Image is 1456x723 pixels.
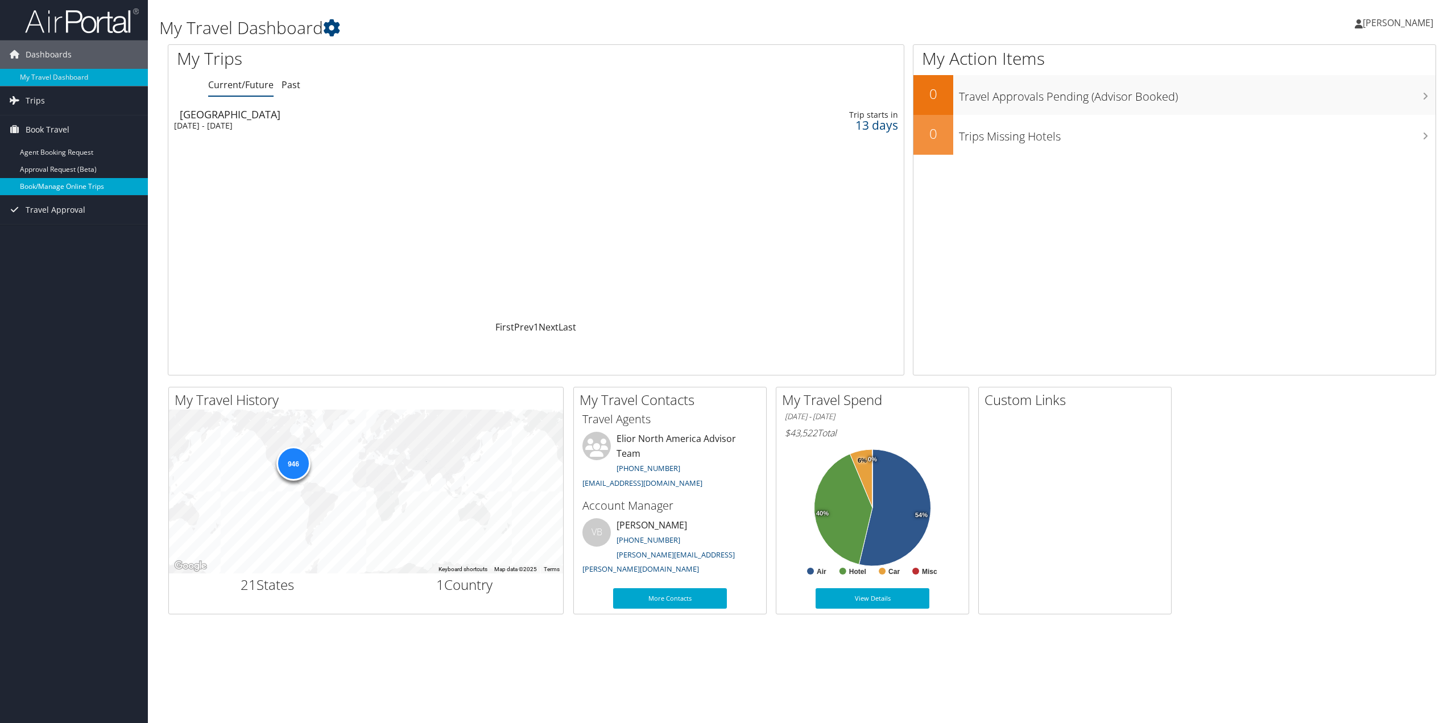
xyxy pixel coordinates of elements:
[817,568,826,576] text: Air
[1355,6,1445,40] a: [PERSON_NAME]
[514,321,533,333] a: Prev
[495,321,514,333] a: First
[816,510,829,517] tspan: 40%
[849,568,866,576] text: Hotel
[959,123,1436,144] h3: Trips Missing Hotels
[582,478,702,488] a: [EMAIL_ADDRESS][DOMAIN_NAME]
[577,518,763,579] li: [PERSON_NAME]
[25,7,139,34] img: airportal-logo.png
[539,321,559,333] a: Next
[180,109,633,119] div: [GEOGRAPHIC_DATA]
[494,566,537,572] span: Map data ©2025
[816,588,929,609] a: View Details
[559,321,576,333] a: Last
[733,120,897,130] div: 13 days
[172,559,209,573] a: Open this area in Google Maps (opens a new window)
[785,411,960,422] h6: [DATE] - [DATE]
[913,124,953,143] h2: 0
[913,84,953,104] h2: 0
[208,79,274,91] a: Current/Future
[172,559,209,573] img: Google
[582,518,611,547] div: VB
[922,568,937,576] text: Misc
[785,427,960,439] h6: Total
[888,568,900,576] text: Car
[26,40,72,69] span: Dashboards
[177,575,358,594] h2: States
[582,498,758,514] h3: Account Manager
[436,575,444,594] span: 1
[959,83,1436,105] h3: Travel Approvals Pending (Advisor Booked)
[868,456,877,463] tspan: 0%
[582,411,758,427] h3: Travel Agents
[915,512,928,519] tspan: 54%
[26,86,45,115] span: Trips
[375,575,555,594] h2: Country
[782,390,969,410] h2: My Travel Spend
[733,110,897,120] div: Trip starts in
[544,566,560,572] a: Terms (opens in new tab)
[241,575,257,594] span: 21
[1363,16,1433,29] span: [PERSON_NAME]
[858,457,867,464] tspan: 6%
[913,47,1436,71] h1: My Action Items
[617,463,680,473] a: [PHONE_NUMBER]
[785,427,817,439] span: $43,522
[175,390,563,410] h2: My Travel History
[276,447,310,481] div: 946
[282,79,300,91] a: Past
[26,115,69,144] span: Book Travel
[533,321,539,333] a: 1
[913,75,1436,115] a: 0Travel Approvals Pending (Advisor Booked)
[177,47,589,71] h1: My Trips
[617,535,680,545] a: [PHONE_NUMBER]
[613,588,727,609] a: More Contacts
[580,390,766,410] h2: My Travel Contacts
[26,196,85,224] span: Travel Approval
[582,550,735,575] a: [PERSON_NAME][EMAIL_ADDRESS][PERSON_NAME][DOMAIN_NAME]
[985,390,1171,410] h2: Custom Links
[439,565,487,573] button: Keyboard shortcuts
[174,121,627,131] div: [DATE] - [DATE]
[913,115,1436,155] a: 0Trips Missing Hotels
[159,16,1016,40] h1: My Travel Dashboard
[577,432,763,493] li: Elior North America Advisor Team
